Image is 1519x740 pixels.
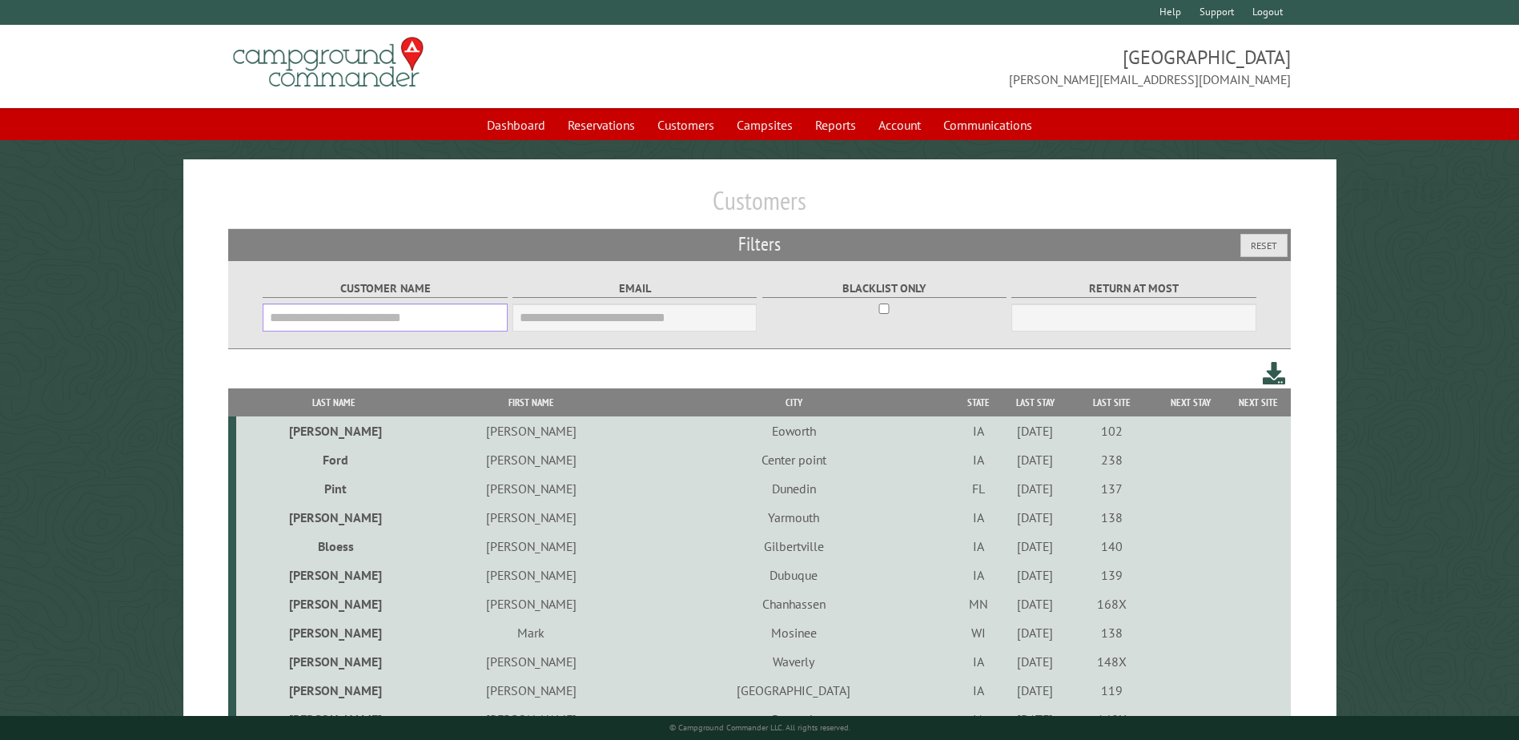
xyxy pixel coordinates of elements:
[1003,654,1067,670] div: [DATE]
[263,280,507,298] label: Customer Name
[1227,388,1291,416] th: Next Site
[431,561,632,589] td: [PERSON_NAME]
[431,532,632,561] td: [PERSON_NAME]
[1240,234,1288,257] button: Reset
[431,705,632,734] td: [PERSON_NAME]
[477,110,555,140] a: Dashboard
[431,676,632,705] td: [PERSON_NAME]
[669,722,850,733] small: © Campground Commander LLC. All rights reserved.
[1155,388,1227,416] th: Next Stay
[1003,625,1067,641] div: [DATE]
[1070,474,1155,503] td: 137
[236,561,430,589] td: [PERSON_NAME]
[934,110,1042,140] a: Communications
[1070,705,1155,734] td: 148X
[1003,596,1067,612] div: [DATE]
[1070,445,1155,474] td: 238
[1003,711,1067,727] div: [DATE]
[1003,682,1067,698] div: [DATE]
[1003,423,1067,439] div: [DATE]
[431,388,632,416] th: First Name
[956,589,1000,618] td: MN
[236,532,430,561] td: Bloess
[1070,589,1155,618] td: 168X
[236,647,430,676] td: [PERSON_NAME]
[760,44,1291,89] span: [GEOGRAPHIC_DATA] [PERSON_NAME][EMAIL_ADDRESS][DOMAIN_NAME]
[1070,532,1155,561] td: 140
[1003,538,1067,554] div: [DATE]
[236,705,430,734] td: [PERSON_NAME]
[1070,561,1155,589] td: 139
[648,110,724,140] a: Customers
[236,388,430,416] th: Last Name
[806,110,866,140] a: Reports
[956,647,1000,676] td: IA
[228,185,1290,229] h1: Customers
[431,589,632,618] td: [PERSON_NAME]
[956,474,1000,503] td: FL
[228,229,1290,259] h2: Filters
[1070,388,1155,416] th: Last Site
[431,445,632,474] td: [PERSON_NAME]
[512,280,757,298] label: Email
[631,474,956,503] td: Dunedin
[727,110,802,140] a: Campsites
[631,647,956,676] td: Waverly
[956,416,1000,445] td: IA
[1070,676,1155,705] td: 119
[631,561,956,589] td: Dubuque
[956,561,1000,589] td: IA
[631,388,956,416] th: City
[631,705,956,734] td: Decorah
[1070,416,1155,445] td: 102
[558,110,645,140] a: Reservations
[956,445,1000,474] td: IA
[1003,509,1067,525] div: [DATE]
[956,618,1000,647] td: WI
[1263,359,1286,388] a: Download this customer list (.csv)
[1070,503,1155,532] td: 138
[956,503,1000,532] td: IA
[431,474,632,503] td: [PERSON_NAME]
[631,532,956,561] td: Gilbertville
[631,416,956,445] td: Eoworth
[631,618,956,647] td: Mosinee
[631,503,956,532] td: Yarmouth
[236,676,430,705] td: [PERSON_NAME]
[236,445,430,474] td: Ford
[236,589,430,618] td: [PERSON_NAME]
[1003,452,1067,468] div: [DATE]
[1003,481,1067,497] div: [DATE]
[869,110,930,140] a: Account
[236,474,430,503] td: Pint
[631,589,956,618] td: Chanhassen
[1011,280,1256,298] label: Return at most
[1070,647,1155,676] td: 148X
[1070,618,1155,647] td: 138
[236,416,430,445] td: [PERSON_NAME]
[1001,388,1070,416] th: Last Stay
[236,503,430,532] td: [PERSON_NAME]
[956,388,1000,416] th: State
[956,705,1000,734] td: IA
[431,503,632,532] td: [PERSON_NAME]
[431,416,632,445] td: [PERSON_NAME]
[431,618,632,647] td: Mark
[762,280,1007,298] label: Blacklist only
[956,532,1000,561] td: IA
[631,445,956,474] td: Center point
[228,31,428,94] img: Campground Commander
[236,618,430,647] td: [PERSON_NAME]
[1003,567,1067,583] div: [DATE]
[431,647,632,676] td: [PERSON_NAME]
[631,676,956,705] td: [GEOGRAPHIC_DATA]
[956,676,1000,705] td: IA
